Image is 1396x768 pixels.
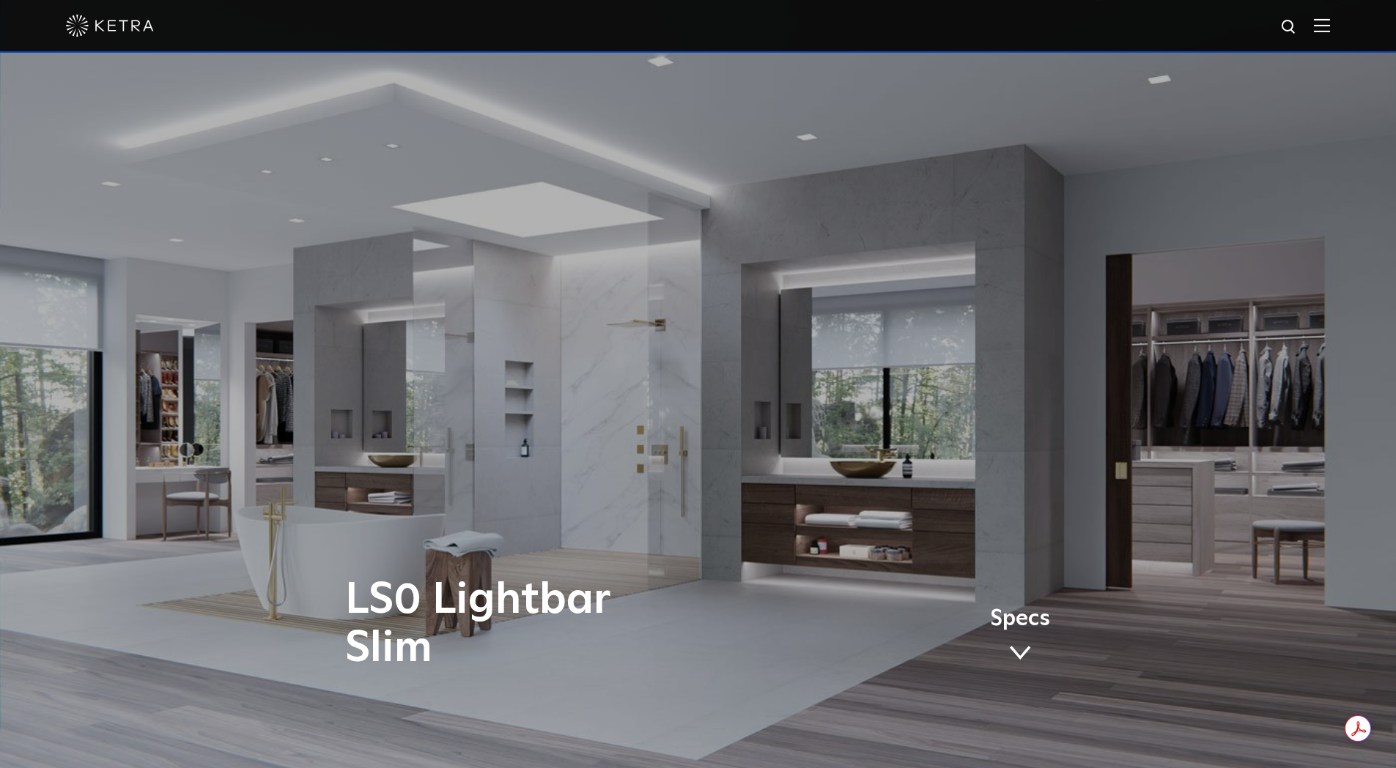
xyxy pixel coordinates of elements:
[1314,18,1330,32] img: Hamburger%20Nav.svg
[345,576,759,673] h1: LS0 Lightbar Slim
[1280,18,1299,37] img: search icon
[990,608,1050,666] a: Specs
[66,15,154,37] img: ketra-logo-2019-white
[990,608,1050,630] span: Specs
